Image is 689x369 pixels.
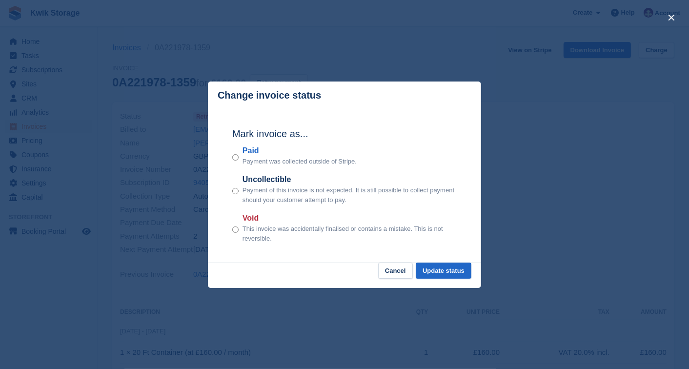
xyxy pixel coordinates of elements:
[218,90,321,101] p: Change invoice status
[664,10,679,25] button: close
[243,145,357,157] label: Paid
[243,185,457,205] p: Payment of this invoice is not expected. It is still possible to collect payment should your cust...
[232,126,457,141] h2: Mark invoice as...
[243,174,457,185] label: Uncollectible
[416,263,471,279] button: Update status
[243,224,457,243] p: This invoice was accidentally finalised or contains a mistake. This is not reversible.
[243,212,457,224] label: Void
[378,263,413,279] button: Cancel
[243,157,357,166] p: Payment was collected outside of Stripe.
